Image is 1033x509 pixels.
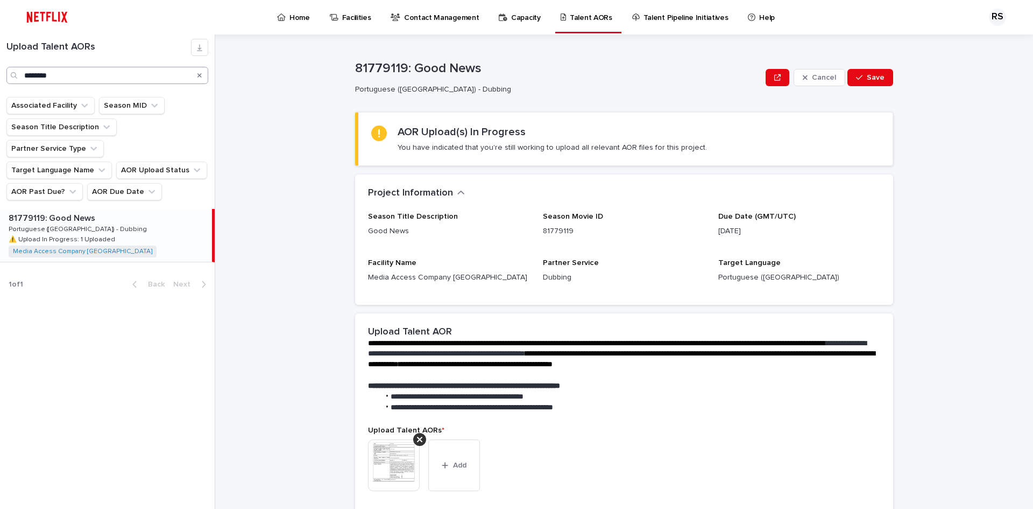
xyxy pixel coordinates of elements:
button: Cancel [794,69,845,86]
input: Search [6,67,208,84]
p: Good News [368,226,530,237]
div: RS [989,9,1006,26]
h1: Upload Talent AORs [6,41,191,53]
span: Partner Service [543,259,599,267]
a: Media Access Company [GEOGRAPHIC_DATA] [13,248,152,255]
span: Season Movie ID [543,213,603,220]
span: Save [867,74,885,81]
h2: Upload Talent AOR [368,326,452,338]
button: AOR Due Date [87,183,162,200]
span: Season Title Description [368,213,458,220]
button: Season Title Description [6,118,117,136]
button: Add [428,440,480,491]
button: Partner Service Type [6,140,104,157]
p: Media Access Company [GEOGRAPHIC_DATA] [368,272,530,283]
img: ifQbXi3ZQGMSEF7WDB7W [22,6,73,28]
button: Next [169,280,215,289]
p: ⚠️ Upload In Progress: 1 Uploaded [9,234,117,243]
p: Portuguese ([GEOGRAPHIC_DATA]) [718,272,880,283]
h2: Project Information [368,187,453,199]
p: Portuguese ([GEOGRAPHIC_DATA]) - Dubbing [355,85,757,94]
button: Target Language Name [6,162,112,179]
span: Add [453,462,466,469]
span: Facility Name [368,259,416,267]
button: AOR Upload Status [116,162,207,179]
span: Due Date (GMT/UTC) [718,213,796,220]
p: 81779119 [543,226,705,237]
p: [DATE] [718,226,880,237]
span: Upload Talent AORs [368,427,444,434]
p: 81779119: Good News [9,211,97,224]
button: Save [847,69,893,86]
button: Back [124,280,169,289]
p: Portuguese ([GEOGRAPHIC_DATA]) - Dubbing [9,224,149,233]
p: 81779119: Good News [355,61,761,76]
p: Dubbing [543,272,705,283]
button: AOR Past Due? [6,183,83,200]
button: Associated Facility [6,97,95,114]
button: Season MID [99,97,165,114]
button: Project Information [368,187,465,199]
span: Back [141,281,165,288]
p: You have indicated that you're still working to upload all relevant AOR files for this project. [398,143,707,152]
h2: AOR Upload(s) In Progress [398,125,526,138]
span: Next [173,281,197,288]
span: Cancel [812,74,836,81]
span: Target Language [718,259,781,267]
